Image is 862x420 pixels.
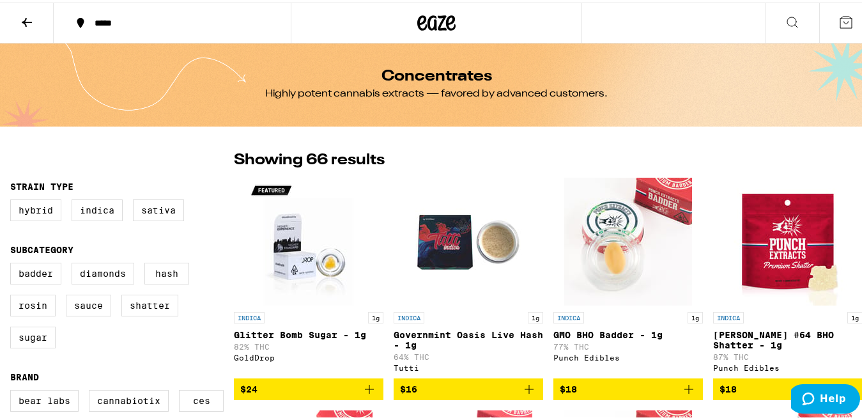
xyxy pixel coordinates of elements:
label: Sauce [66,292,111,314]
p: 77% THC [553,340,703,348]
span: $18 [560,382,577,392]
label: Hybrid [10,197,61,219]
a: Open page for Glitter Bomb Sugar - 1g from GoldDrop [234,175,383,376]
div: Punch Edibles [553,351,703,359]
label: Hash [144,260,189,282]
p: INDICA [234,309,265,321]
p: Showing 66 results [234,147,385,169]
label: Indica [72,197,123,219]
label: Sativa [133,197,184,219]
span: $16 [400,382,417,392]
legend: Strain Type [10,179,73,189]
span: $24 [240,382,258,392]
label: Bear Labs [10,387,79,409]
p: INDICA [713,309,744,321]
button: Add to bag [234,376,383,398]
legend: Brand [10,369,39,380]
p: 1g [368,309,383,321]
p: Governmint Oasis Live Hash - 1g [394,327,543,348]
img: GoldDrop - Glitter Bomb Sugar - 1g [245,175,373,303]
p: INDICA [553,309,584,321]
p: Glitter Bomb Sugar - 1g [234,327,383,338]
p: GMO BHO Badder - 1g [553,327,703,338]
h1: Concentrates [381,66,492,82]
label: Rosin [10,292,56,314]
label: Badder [10,260,61,282]
span: $18 [720,382,737,392]
button: Add to bag [394,376,543,398]
img: Punch Edibles - GMO BHO Badder - 1g [564,175,692,303]
p: INDICA [394,309,424,321]
label: Diamonds [72,260,134,282]
div: Highly potent cannabis extracts — favored by advanced customers. [265,84,608,98]
legend: Subcategory [10,242,73,253]
p: 64% THC [394,350,543,359]
label: Cannabiotix [89,387,169,409]
iframe: Opens a widget where you can find more information [791,382,860,414]
p: 1g [528,309,543,321]
label: Shatter [121,292,178,314]
a: Open page for Governmint Oasis Live Hash - 1g from Tutti [394,175,543,376]
a: Open page for GMO BHO Badder - 1g from Punch Edibles [553,175,703,376]
p: 82% THC [234,340,383,348]
img: Punch Edibles - Runtz #64 BHO Shatter - 1g [724,175,852,303]
label: CES [179,387,224,409]
button: Add to bag [553,376,703,398]
div: Tutti [394,361,543,369]
p: 1g [688,309,703,321]
label: Sugar [10,324,56,346]
img: Tutti - Governmint Oasis Live Hash - 1g [404,175,532,303]
div: GoldDrop [234,351,383,359]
